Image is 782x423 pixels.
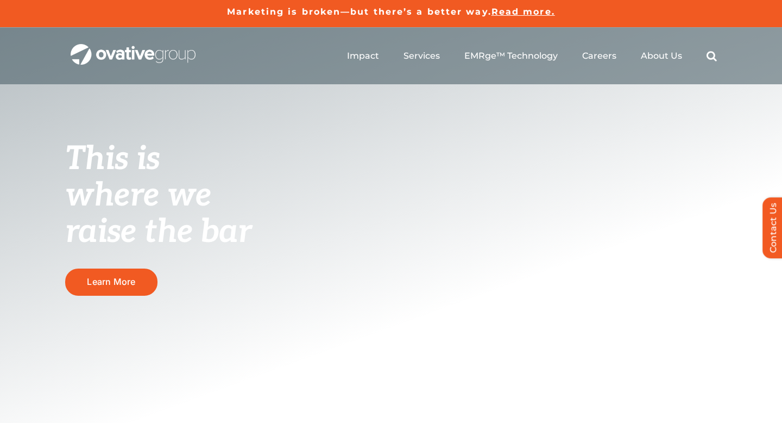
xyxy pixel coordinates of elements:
a: EMRge™ Technology [464,51,558,61]
nav: Menu [347,39,717,73]
a: Services [403,51,440,61]
a: OG_Full_horizontal_WHT [71,43,195,53]
span: where we raise the bar [65,176,251,252]
span: Learn More [87,277,135,287]
a: Careers [582,51,616,61]
a: Read more. [491,7,555,17]
a: Impact [347,51,379,61]
a: Search [707,51,717,61]
span: This is [65,140,160,179]
a: Learn More [65,269,157,295]
a: Marketing is broken—but there’s a better way. [227,7,491,17]
a: About Us [641,51,682,61]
